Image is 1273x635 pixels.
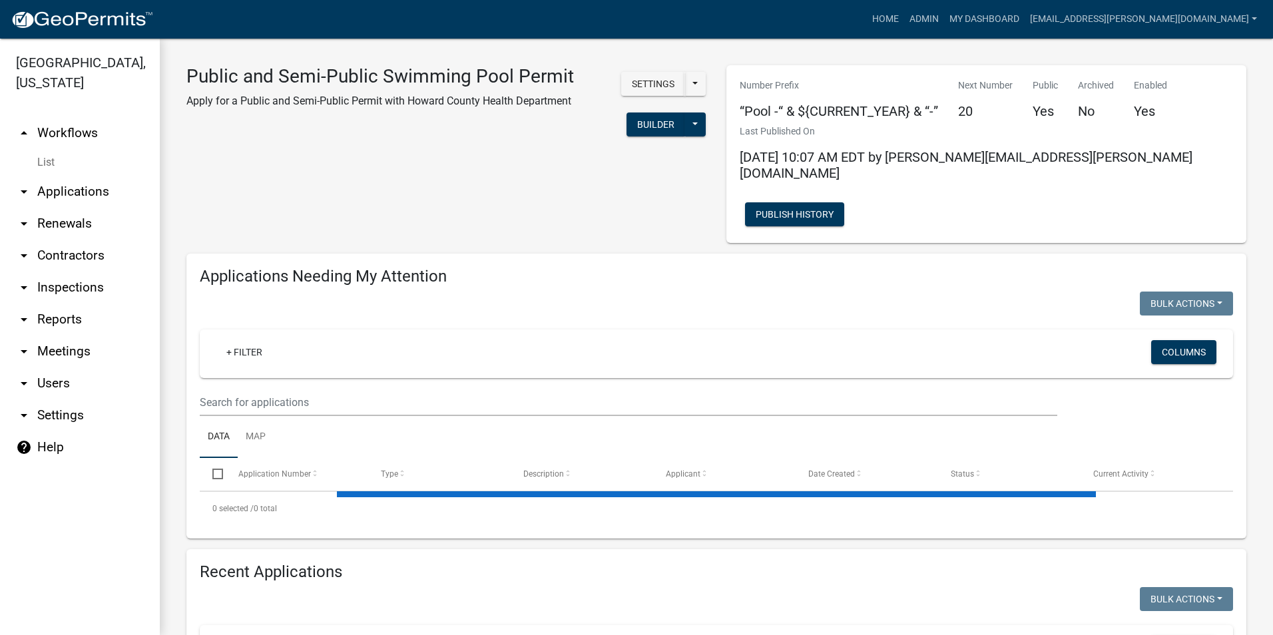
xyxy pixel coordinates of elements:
[1134,103,1167,119] h5: Yes
[1025,7,1262,32] a: [EMAIL_ADDRESS][PERSON_NAME][DOMAIN_NAME]
[1033,79,1058,93] p: Public
[200,562,1233,582] h4: Recent Applications
[16,312,32,327] i: arrow_drop_down
[938,458,1081,490] datatable-header-cell: Status
[16,407,32,423] i: arrow_drop_down
[958,103,1013,119] h5: 20
[653,458,796,490] datatable-header-cell: Applicant
[745,210,844,221] wm-modal-confirm: Workflow Publish History
[16,125,32,141] i: arrow_drop_up
[740,124,1233,138] p: Last Published On
[740,103,938,119] h5: “Pool -“ & ${CURRENT_YEAR} & “-”
[16,248,32,264] i: arrow_drop_down
[200,458,225,490] datatable-header-cell: Select
[627,112,685,136] button: Builder
[621,72,685,96] button: Settings
[225,458,368,490] datatable-header-cell: Application Number
[186,93,574,109] p: Apply for a Public and Semi-Public Permit with Howard County Health Department
[238,416,274,459] a: Map
[951,469,974,479] span: Status
[200,416,238,459] a: Data
[16,184,32,200] i: arrow_drop_down
[16,439,32,455] i: help
[1078,103,1114,119] h5: No
[200,389,1057,416] input: Search for applications
[16,216,32,232] i: arrow_drop_down
[904,7,944,32] a: Admin
[958,79,1013,93] p: Next Number
[1081,458,1223,490] datatable-header-cell: Current Activity
[1140,587,1233,611] button: Bulk Actions
[1033,103,1058,119] h5: Yes
[745,202,844,226] button: Publish History
[200,492,1233,525] div: 0 total
[1140,292,1233,316] button: Bulk Actions
[186,65,574,88] h3: Public and Semi-Public Swimming Pool Permit
[523,469,564,479] span: Description
[511,458,653,490] datatable-header-cell: Description
[867,7,904,32] a: Home
[212,504,254,513] span: 0 selected /
[381,469,398,479] span: Type
[944,7,1025,32] a: My Dashboard
[16,280,32,296] i: arrow_drop_down
[1093,469,1148,479] span: Current Activity
[740,79,938,93] p: Number Prefix
[808,469,855,479] span: Date Created
[796,458,938,490] datatable-header-cell: Date Created
[666,469,700,479] span: Applicant
[200,267,1233,286] h4: Applications Needing My Attention
[16,343,32,359] i: arrow_drop_down
[368,458,510,490] datatable-header-cell: Type
[1134,79,1167,93] p: Enabled
[1151,340,1216,364] button: Columns
[740,149,1192,181] span: [DATE] 10:07 AM EDT by [PERSON_NAME][EMAIL_ADDRESS][PERSON_NAME][DOMAIN_NAME]
[216,340,273,364] a: + Filter
[238,469,311,479] span: Application Number
[16,375,32,391] i: arrow_drop_down
[1078,79,1114,93] p: Archived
